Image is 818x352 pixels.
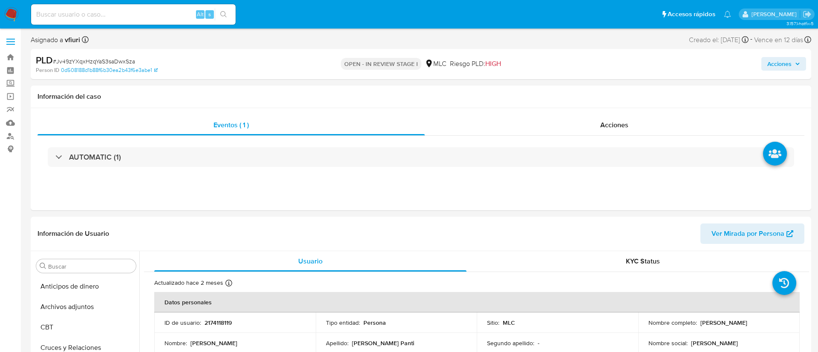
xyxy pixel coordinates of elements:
button: Acciones [761,57,806,71]
p: OPEN - IN REVIEW STAGE I [341,58,421,70]
h1: Información de Usuario [37,229,109,238]
div: Creado el: [DATE] [689,34,749,46]
span: # Jv49zYXqxHzqYaS3saDwxSza [53,57,135,66]
p: Sitio : [487,319,499,326]
span: Alt [197,10,204,18]
p: Nombre : [164,339,187,347]
p: Tipo entidad : [326,319,360,326]
a: Notificaciones [724,11,731,18]
span: Ver Mirada por Persona [711,223,784,244]
p: valentina.fiuri@mercadolibre.com [752,10,800,18]
h1: Información del caso [37,92,804,101]
p: Nombre completo : [648,319,697,326]
span: Eventos ( 1 ) [213,120,249,130]
span: Accesos rápidos [668,10,715,19]
input: Buscar usuario o caso... [31,9,236,20]
h3: AUTOMATIC (1) [69,152,121,162]
button: search-icon [215,9,232,20]
span: Riesgo PLD: [450,59,501,69]
p: Persona [363,319,386,326]
p: ID de usuario : [164,319,201,326]
span: Acciones [767,57,792,71]
span: Vence en 12 días [754,35,803,45]
div: AUTOMATIC (1) [48,147,794,167]
span: HIGH [485,59,501,69]
p: - [538,339,539,347]
p: Apellido : [326,339,349,347]
p: [PERSON_NAME] Panti [352,339,414,347]
div: MLC [425,59,446,69]
p: [PERSON_NAME] [691,339,738,347]
span: s [208,10,211,18]
p: [PERSON_NAME] [190,339,237,347]
button: CBT [33,317,139,338]
th: Datos personales [154,292,800,312]
span: KYC Status [626,256,660,266]
p: Nombre social : [648,339,688,347]
p: Actualizado hace 2 meses [154,279,223,287]
p: MLC [503,319,515,326]
span: - [750,34,752,46]
b: PLD [36,53,53,67]
a: Salir [803,10,812,19]
button: Archivos adjuntos [33,297,139,317]
p: 2174118119 [204,319,232,326]
button: Buscar [40,263,46,269]
a: 0d508188d1b88f6b30ea2b43f6e3abe1 [61,66,158,74]
span: Usuario [298,256,323,266]
b: vfiuri [63,35,80,45]
button: Ver Mirada por Persona [700,223,804,244]
button: Anticipos de dinero [33,276,139,297]
input: Buscar [48,263,132,270]
p: [PERSON_NAME] [700,319,747,326]
p: Segundo apellido : [487,339,534,347]
span: Acciones [600,120,628,130]
b: Person ID [36,66,59,74]
span: Asignado a [31,35,80,45]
